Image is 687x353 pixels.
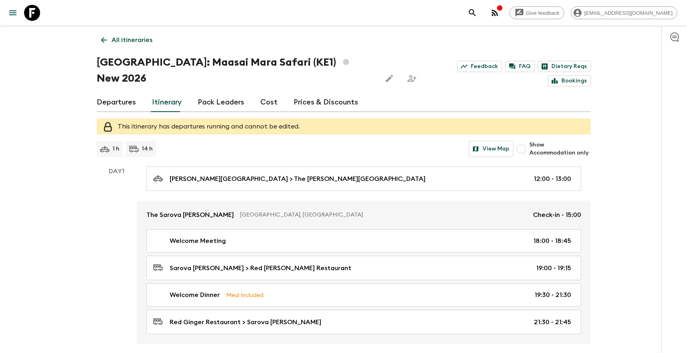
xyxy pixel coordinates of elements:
p: [PERSON_NAME][GEOGRAPHIC_DATA] > The [PERSON_NAME][GEOGRAPHIC_DATA] [170,174,426,184]
a: [PERSON_NAME][GEOGRAPHIC_DATA] > The [PERSON_NAME][GEOGRAPHIC_DATA]12:00 - 13:00 [146,166,581,191]
button: View Map [469,141,513,157]
a: Pack Leaders [198,93,244,112]
a: Welcome DinnerMeal Included19:30 - 21:30 [146,283,581,307]
a: Sarova [PERSON_NAME] > Red [PERSON_NAME] Restaurant19:00 - 19:15 [146,256,581,280]
p: Meal Included [226,291,263,299]
button: menu [5,5,21,21]
a: Departures [97,93,136,112]
a: Welcome Meeting18:00 - 18:45 [146,229,581,253]
p: The Sarova [PERSON_NAME] [146,210,234,220]
a: Red Ginger Restaurant > Sarova [PERSON_NAME]21:30 - 21:45 [146,310,581,334]
span: This itinerary has departures running and cannot be edited. [118,123,300,130]
p: Sarova [PERSON_NAME] > Red [PERSON_NAME] Restaurant [170,263,351,273]
a: The Sarova [PERSON_NAME][GEOGRAPHIC_DATA], [GEOGRAPHIC_DATA]Check-in - 15:00 [137,201,591,229]
button: search adventures [464,5,480,21]
a: Bookings [548,75,591,86]
span: Show Accommodation only [529,141,590,157]
p: Red Ginger Restaurant > Sarova [PERSON_NAME] [170,317,321,327]
a: Itinerary [152,93,182,112]
p: 1 h [113,145,120,153]
p: 19:00 - 19:15 [536,263,571,273]
a: Feedback [457,61,502,72]
p: 18:00 - 18:45 [533,236,571,246]
p: 14 h [142,145,153,153]
a: Dietary Reqs [538,61,591,72]
span: [EMAIL_ADDRESS][DOMAIN_NAME] [580,10,677,16]
p: 12:00 - 13:00 [534,174,571,184]
a: Cost [260,93,278,112]
p: [GEOGRAPHIC_DATA], [GEOGRAPHIC_DATA] [240,211,527,219]
h1: [GEOGRAPHIC_DATA]: Maasai Mara Safari (KE1) New 2026 [97,54,375,86]
p: Check-in - 15:00 [533,210,581,220]
p: All itineraries [111,35,152,45]
a: FAQ [505,61,535,72]
span: Give feedback [522,10,564,16]
span: Share this itinerary [404,70,420,86]
p: 21:30 - 21:45 [534,317,571,327]
p: Welcome Meeting [170,236,226,246]
p: 19:30 - 21:30 [535,290,571,300]
a: Give feedback [509,6,564,19]
button: Edit this itinerary [381,70,397,86]
a: Prices & Discounts [294,93,358,112]
a: All itineraries [97,32,157,48]
p: Welcome Dinner [170,290,220,300]
p: Day 1 [97,166,137,176]
div: [EMAIL_ADDRESS][DOMAIN_NAME] [571,6,677,19]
